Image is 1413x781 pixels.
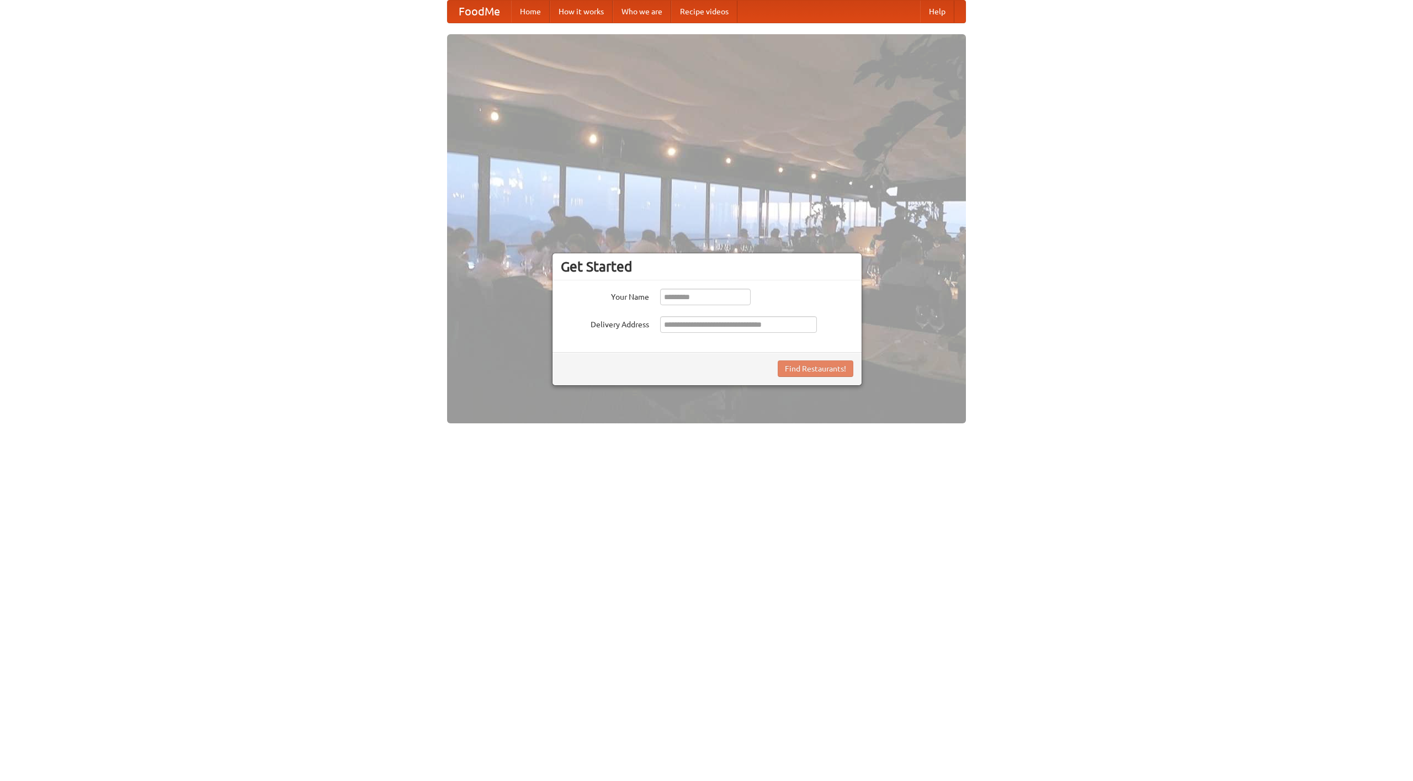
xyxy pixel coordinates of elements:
label: Delivery Address [561,316,649,330]
a: Home [511,1,550,23]
a: How it works [550,1,613,23]
a: Recipe videos [671,1,737,23]
button: Find Restaurants! [778,360,853,377]
a: FoodMe [448,1,511,23]
h3: Get Started [561,258,853,275]
a: Who we are [613,1,671,23]
a: Help [920,1,954,23]
label: Your Name [561,289,649,302]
